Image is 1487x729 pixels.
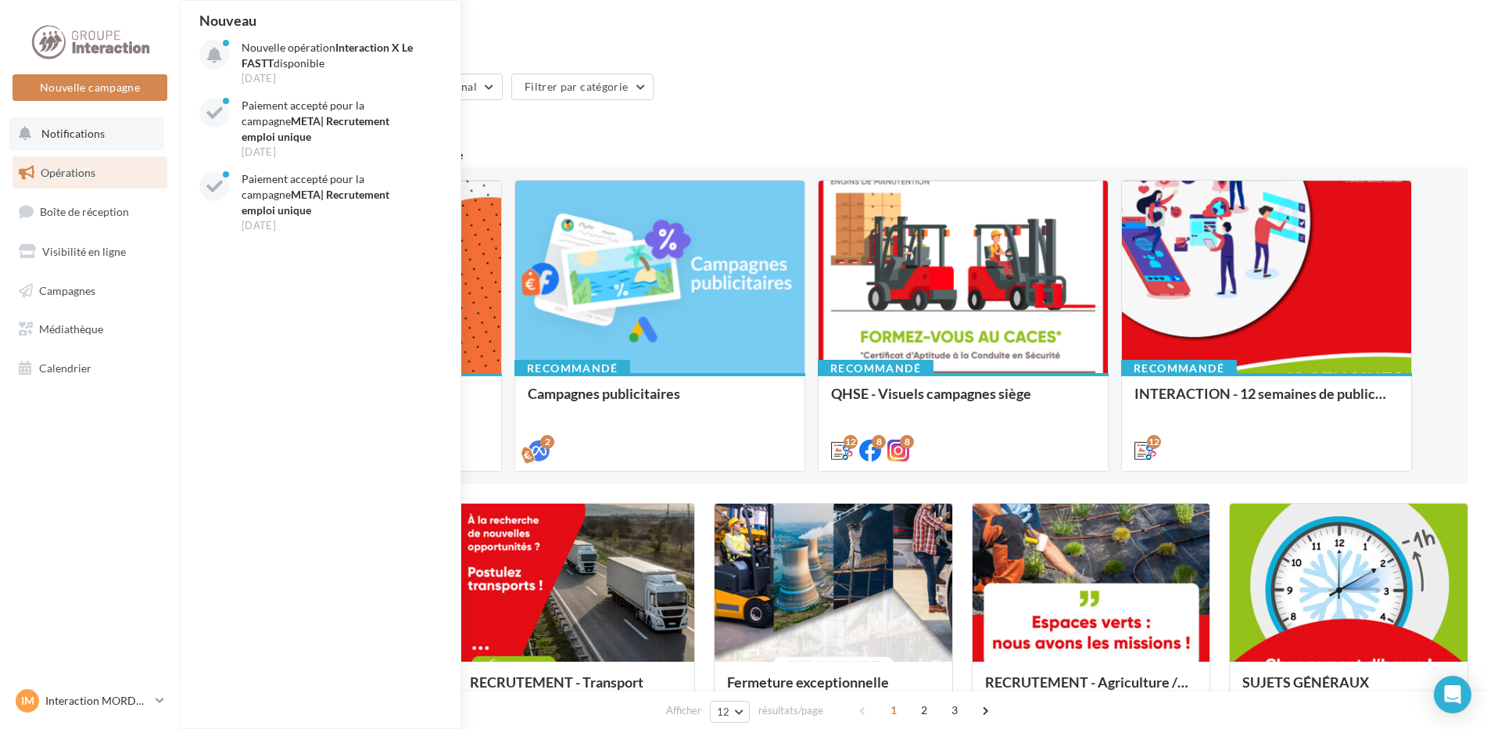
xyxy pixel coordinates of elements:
span: 2 [912,698,937,723]
a: IM Interaction MORDELLES [13,686,167,716]
div: Fermeture exceptionnelle [727,674,940,706]
span: Notifications [41,127,105,140]
a: Boîte de réception [9,195,170,228]
div: RECRUTEMENT - Transport [470,674,683,706]
span: 12 [717,706,730,718]
div: INTERACTION - 12 semaines de publication [1134,386,1399,417]
div: Recommandé [818,360,933,377]
div: QHSE - Visuels campagnes siège [831,386,1095,417]
button: Notifications [9,117,164,150]
div: RECRUTEMENT - Agriculture / Espaces verts [985,674,1198,706]
div: Recommandé [1121,360,1237,377]
button: Filtrer par catégorie [511,74,654,100]
button: 12 [710,701,750,723]
a: Campagnes [9,275,170,307]
span: Opérations [41,166,95,179]
div: 12 [1147,435,1161,449]
div: 12 [844,435,858,449]
div: Open Intercom Messenger [1434,676,1471,713]
div: 8 [900,435,914,449]
div: Recommandé [514,360,630,377]
div: Opérations marketing [199,25,1468,48]
span: Afficher [666,703,701,718]
span: Visibilité en ligne [42,245,126,258]
div: SUJETS GÉNÉRAUX [1242,674,1455,706]
span: 3 [942,698,967,723]
div: Campagnes publicitaires [528,386,792,417]
span: Campagnes [39,283,95,296]
a: Visibilité en ligne [9,235,170,268]
button: Nouvelle campagne [13,74,167,101]
a: Médiathèque [9,313,170,346]
div: 8 [872,435,886,449]
div: 2 [540,435,554,449]
span: IM [21,693,34,709]
span: Médiathèque [39,322,103,336]
span: Calendrier [39,361,91,375]
span: résultats/page [758,703,823,718]
a: Opérations [9,156,170,189]
a: Calendrier [9,352,170,385]
span: 1 [881,698,906,723]
p: Interaction MORDELLES [45,693,149,709]
div: 4 opérations recommandées par votre enseigne [199,149,1468,161]
span: Boîte de réception [40,205,129,218]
